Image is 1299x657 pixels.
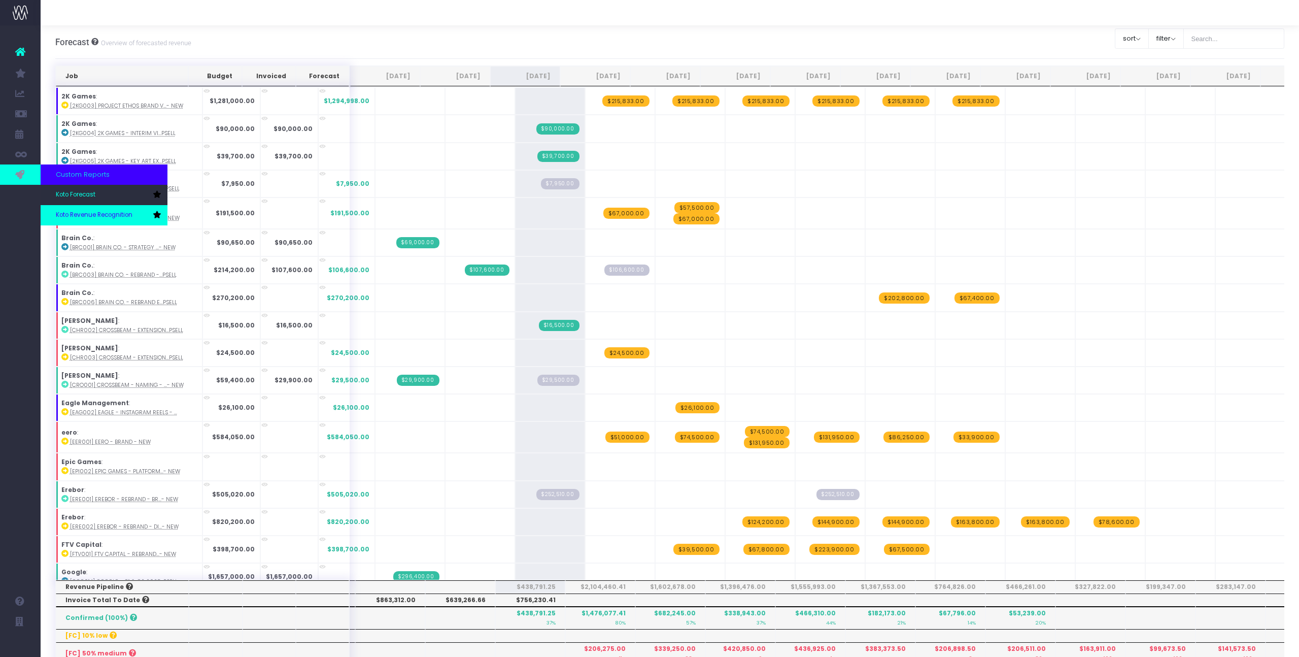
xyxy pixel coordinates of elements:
[56,367,202,394] td: :
[61,261,93,270] strong: Brain Co.
[565,607,635,629] th: $1,476,077.41
[61,399,129,407] strong: Eagle Management
[61,92,96,101] strong: 2K Games
[327,490,369,499] span: $505,020.00
[56,481,202,508] td: :
[355,594,425,607] th: $863,312.00
[70,354,183,362] abbr: [CHR003] Crossbeam - Extension - Digital - Upsell
[879,292,930,304] span: wayahead Revenue Forecast Item
[218,321,255,330] strong: $16,500.00
[350,66,420,86] th: Jun 25: activate to sort column ascending
[61,457,101,466] strong: Epic Games
[324,96,369,106] span: $1,294,998.00
[560,66,630,86] th: Sep 25: activate to sort column ascending
[705,607,775,629] th: $338,943.00
[276,321,313,330] strong: $16,500.00
[602,95,649,107] span: wayahead Revenue Forecast Item
[98,37,191,47] small: Overview of forecasted revenue
[673,544,720,555] span: wayahead Revenue Forecast Item
[70,271,177,279] abbr: [BRC003] Brain Co. - Rebrand - Brand - Upsell
[242,66,296,86] th: Invoiced
[812,516,860,528] span: wayahead Revenue Forecast Item
[816,489,860,500] span: Streamtime Draft Invoice: null – [ERE001] Erebor - Rebrand - Brand - New
[882,95,930,107] span: wayahead Revenue Forecast Item
[635,580,705,594] th: $1,602,678.00
[604,265,649,276] span: Streamtime Draft Invoice: null – [BRC003] Brain Co. - Rebrand - Brand - Upsell
[615,618,626,626] small: 80%
[56,629,189,642] th: [FC] 10% low
[266,572,313,581] strong: $1,657,000.00
[775,607,845,629] th: $466,310.00
[61,344,118,352] strong: [PERSON_NAME]
[212,433,255,441] strong: $584,050.00
[742,95,790,107] span: wayahead Revenue Forecast Item
[635,607,705,629] th: $682,245.00
[61,513,84,521] strong: Erebor
[56,607,189,629] th: Confirmed (100%)
[70,496,178,503] abbr: [ERE001] Erebor - Rebrand - Brand - New
[61,147,96,156] strong: 2K Games
[882,516,930,528] span: wayahead Revenue Forecast Item
[218,403,255,412] strong: $26,100.00
[675,402,720,413] span: wayahead Revenue Forecast Item
[953,432,1000,443] span: wayahead Revenue Forecast Item
[331,376,369,385] span: $29,500.00
[393,571,439,582] span: Streamtime Invoice: 850 – GOO014 - Q1 & Q2 2025 Gemini Design Retainer
[980,66,1050,86] th: Mar 26: activate to sort column ascending
[675,432,720,443] span: wayahead Revenue Forecast Item
[1021,516,1070,528] span: wayahead Revenue Forecast Item
[742,516,790,528] span: wayahead Revenue Forecast Item
[465,265,509,276] span: Streamtime Invoice: CN 892.5 – [BRC003] Brain Co. - Rebrand - Brand - Upsell
[56,508,202,536] td: :
[898,618,906,626] small: 21%
[70,157,176,165] abbr: [2KG005] 2K Games - Key Art Explore - Brand - Upsell
[420,66,490,86] th: Jul 25: activate to sort column ascending
[915,580,985,594] th: $764,826.00
[70,468,180,475] abbr: [EPI002] Epic Games - Platform Brand - Brand - New
[56,256,202,284] td: :
[536,123,579,135] span: Streamtime Invoice: 905 – 2K Games - Interim Visual
[216,376,255,384] strong: $59,400.00
[56,580,189,594] th: Revenue Pipeline
[61,568,86,576] strong: Google
[495,580,565,594] th: $438,791.25
[327,293,369,303] span: $270,200.00
[700,66,770,86] th: Nov 25: activate to sort column ascending
[296,66,349,86] th: Forecast
[61,234,93,242] strong: Brain Co.
[490,66,560,86] th: Aug 25: activate to sort column ascending
[952,95,1000,107] span: wayahead Revenue Forecast Item
[216,209,255,217] strong: $191,500.00
[331,348,369,357] span: $24,500.00
[212,293,255,302] strong: $270,200.00
[985,607,1055,629] th: $53,239.00
[884,544,930,555] span: wayahead Revenue Forecast Item
[495,594,565,607] th: $756,230.41
[330,209,369,218] span: $191,500.00
[56,170,110,180] span: Custom Reports
[56,143,202,170] td: :
[539,320,579,331] span: Streamtime Invoice: 913 – [CHR002] Crossbeam - Extension - Brand - Upsell
[826,618,836,626] small: 44%
[1195,580,1266,594] th: $283,147.00
[188,66,242,86] th: Budget
[56,563,202,590] td: :
[216,348,255,357] strong: $24,500.00
[214,266,255,274] strong: $214,200.00
[1190,66,1260,86] th: Jun 26: activate to sort column ascending
[336,179,369,188] span: $7,950.00
[275,376,313,384] strong: $29,900.00
[70,102,183,110] abbr: [2KG003] Project Ethos Brand V2 - Brand - New
[705,580,775,594] th: $1,396,476.00
[672,95,720,107] span: wayahead Revenue Forecast Item
[70,381,184,389] abbr: [CRO001] Crossbeam - Naming - Brand - New
[56,211,132,220] span: Koto Revenue Recognition
[673,213,720,224] span: wayahead Revenue Forecast Item
[275,238,313,247] strong: $90,650.00
[1125,580,1195,594] th: $199,347.00
[745,426,790,437] span: wayahead Revenue Forecast Item
[425,594,495,607] th: $639,266.66
[70,523,179,531] abbr: [ERE002] Erebor - Rebrand - Digital - New
[212,490,255,499] strong: $505,020.00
